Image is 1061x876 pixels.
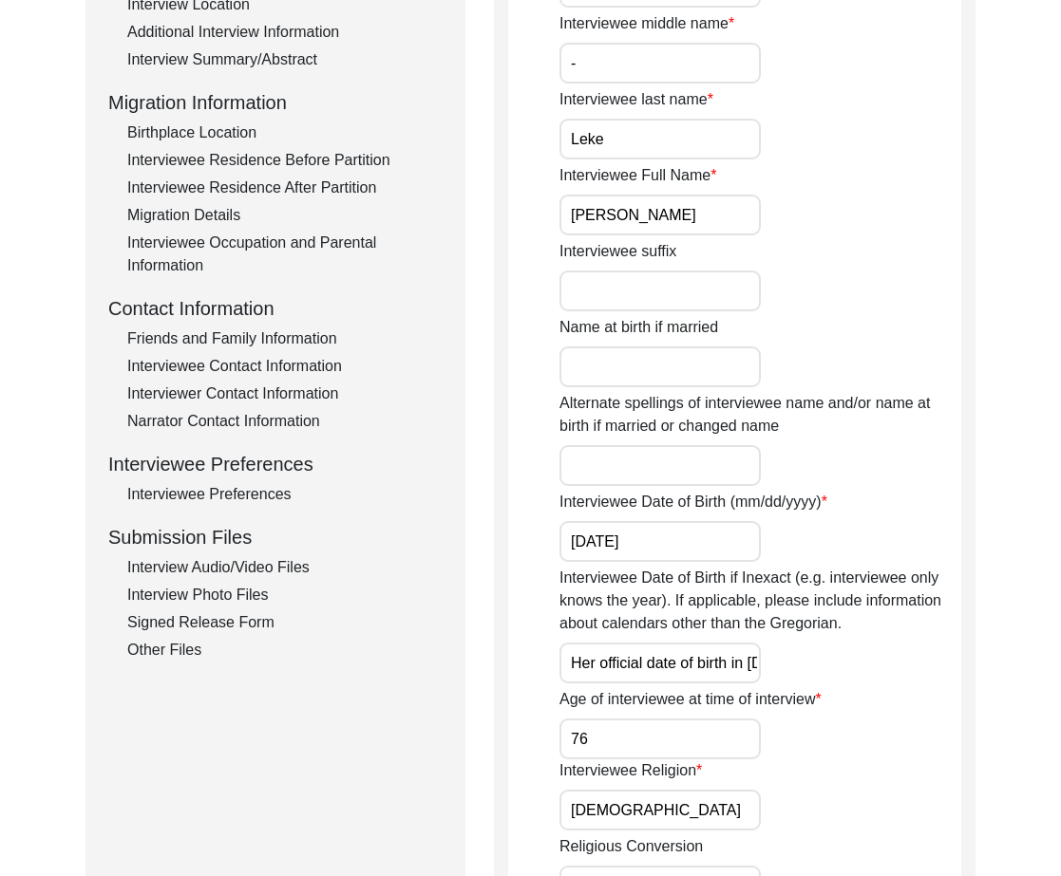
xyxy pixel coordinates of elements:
div: Interviewer Contact Information [127,382,443,405]
label: Alternate spellings of interviewee name and/or name at birth if married or changed name [559,392,961,438]
label: Interviewee suffix [559,240,676,263]
label: Interviewee Date of Birth (mm/dd/yyyy) [559,491,827,513]
div: Signed Release Form [127,611,443,634]
label: Interviewee Religion [559,759,702,782]
div: Interviewee Contact Information [127,355,443,378]
div: Other Files [127,639,443,662]
div: Migration Details [127,204,443,227]
div: Interviewee Occupation and Parental Information [127,232,443,277]
div: Interviewee Preferences [108,450,443,478]
div: Migration Information [108,88,443,117]
label: Interviewee last name [559,88,713,111]
label: Age of interviewee at time of interview [559,688,822,711]
div: Contact Information [108,294,443,323]
div: Interview Summary/Abstract [127,48,443,71]
div: Birthplace Location [127,121,443,144]
label: Interviewee Full Name [559,164,716,187]
label: Name at birth if married [559,316,718,339]
div: Interview Photo Files [127,584,443,606]
div: Interview Audio/Video Files [127,556,443,579]
div: Narrator Contact Information [127,410,443,433]
div: Submission Files [108,523,443,551]
div: Interviewee Residence After Partition [127,177,443,199]
label: Religious Conversion [559,835,703,858]
label: Interviewee middle name [559,12,734,35]
div: Interviewee Preferences [127,483,443,506]
div: Interviewee Residence Before Partition [127,149,443,172]
label: Interviewee Date of Birth if Inexact (e.g. interviewee only knows the year). If applicable, pleas... [559,567,961,635]
div: Friends and Family Information [127,327,443,350]
div: Additional Interview Information [127,21,443,44]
